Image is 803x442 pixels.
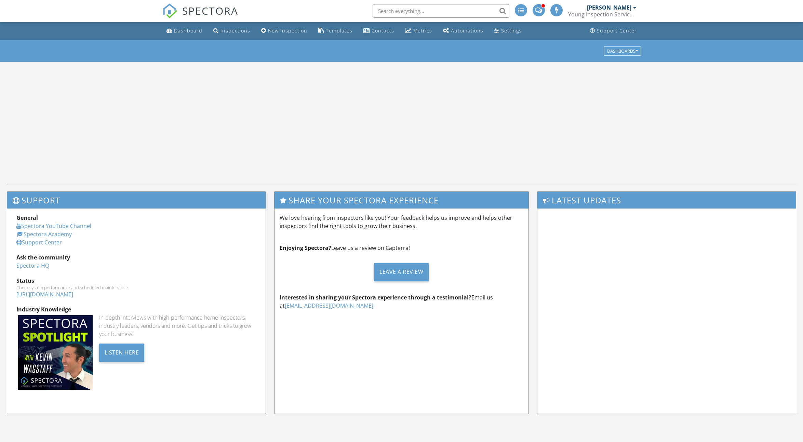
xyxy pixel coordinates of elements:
h3: Support [7,192,266,209]
a: [URL][DOMAIN_NAME] [16,291,73,298]
a: New Inspection [258,25,310,37]
h3: Share Your Spectora Experience [275,192,529,209]
a: Spectora YouTube Channel [16,222,91,230]
div: Contacts [372,27,394,34]
div: Status [16,277,256,285]
div: Young Inspection Services Ltd [568,11,637,18]
span: SPECTORA [182,3,238,18]
div: Dashboards [607,49,638,53]
div: Ask the community [16,253,256,262]
div: Leave a Review [374,263,429,281]
div: Support Center [597,27,637,34]
a: Automations (Advanced) [440,25,486,37]
a: Settings [492,25,524,37]
a: SPECTORA [162,9,238,24]
p: We love hearing from inspectors like you! Your feedback helps us improve and helps other inspecto... [280,214,524,230]
div: Metrics [413,27,432,34]
div: In-depth interviews with high-performance home inspectors, industry leaders, vendors and more. Ge... [99,313,256,338]
a: Metrics [402,25,435,37]
a: Support Center [587,25,640,37]
a: [EMAIL_ADDRESS][DOMAIN_NAME] [285,302,373,309]
div: Templates [326,27,352,34]
strong: General [16,214,38,222]
div: Check system performance and scheduled maintenance. [16,285,256,290]
a: Listen Here [99,348,145,356]
a: Support Center [16,239,62,246]
h3: Latest Updates [537,192,796,209]
img: The Best Home Inspection Software - Spectora [162,3,177,18]
a: Spectora HQ [16,262,49,269]
img: Spectoraspolightmain [18,315,93,390]
a: Inspections [211,25,253,37]
strong: Enjoying Spectora? [280,244,331,252]
p: Leave us a review on Capterra! [280,244,524,252]
div: Listen Here [99,344,145,362]
p: Email us at . [280,293,524,310]
a: Leave a Review [280,257,524,286]
input: Search everything... [373,4,509,18]
strong: Interested in sharing your Spectora experience through a testimonial? [280,294,471,301]
a: Dashboard [164,25,205,37]
div: Inspections [220,27,250,34]
a: Templates [316,25,355,37]
div: Dashboard [174,27,202,34]
button: Dashboards [604,46,641,56]
a: Spectora Academy [16,230,72,238]
div: Settings [501,27,522,34]
div: Automations [451,27,483,34]
div: Industry Knowledge [16,305,256,313]
div: New Inspection [268,27,307,34]
a: Contacts [361,25,397,37]
div: [PERSON_NAME] [587,4,631,11]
